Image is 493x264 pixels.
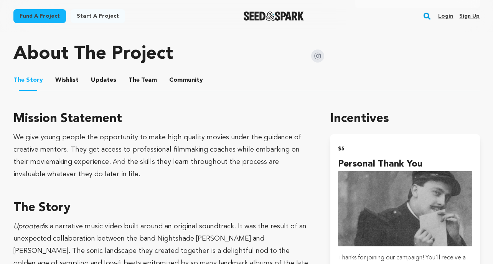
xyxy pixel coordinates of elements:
h1: About The Project [13,45,173,63]
span: Team [129,76,157,85]
span: Community [169,76,203,85]
h1: Incentives [330,110,480,128]
h4: Personal Thank You [338,157,472,171]
img: Seed&Spark Instagram Icon [311,49,324,63]
span: Updates [91,76,116,85]
em: Uprooted [13,223,43,230]
a: Fund a project [13,9,66,23]
a: Start a project [71,9,125,23]
img: Seed&Spark Logo Dark Mode [244,12,304,21]
h3: The Story [13,199,312,217]
img: incentive [338,171,472,246]
a: Sign up [459,10,480,22]
span: The [129,76,140,85]
span: Story [13,76,43,85]
div: We give young people the opportunity to make high quality movies under the guidance of creative m... [13,131,312,180]
span: Wishlist [55,76,79,85]
a: Login [438,10,453,22]
h3: Mission Statement [13,110,312,128]
a: Seed&Spark Homepage [244,12,304,21]
h2: $5 [338,144,472,154]
span: The [13,76,25,85]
